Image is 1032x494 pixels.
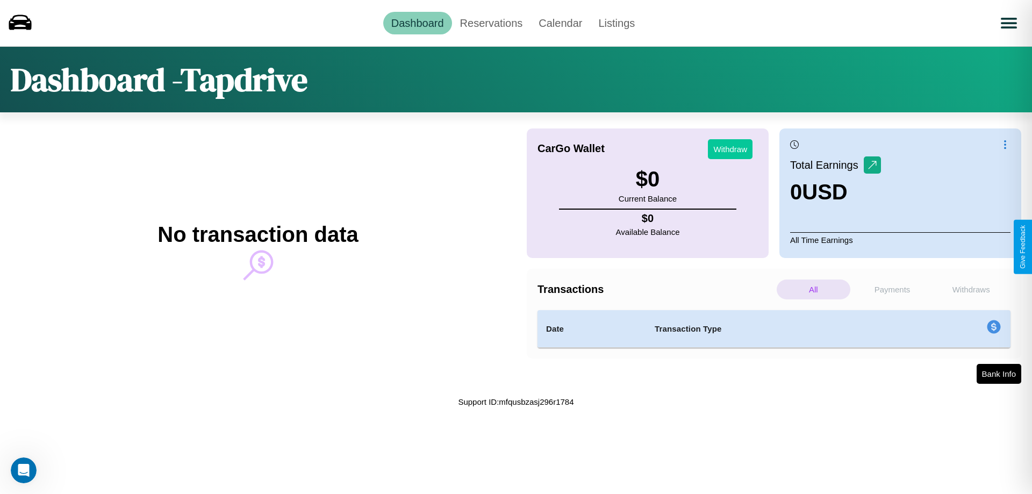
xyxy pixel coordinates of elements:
h2: No transaction data [157,223,358,247]
p: All Time Earnings [790,232,1010,247]
a: Dashboard [383,12,452,34]
button: Open menu [994,8,1024,38]
p: Withdraws [934,280,1008,299]
h3: 0 USD [790,180,881,204]
h1: Dashboard - Tapdrive [11,58,307,102]
p: Available Balance [616,225,680,239]
p: Payments [856,280,929,299]
h4: $ 0 [616,212,680,225]
p: Support ID: mfqusbzasj296r1784 [458,395,574,409]
h4: Transaction Type [655,323,899,335]
p: Total Earnings [790,155,864,175]
div: Give Feedback [1019,225,1027,269]
button: Withdraw [708,139,752,159]
button: Bank Info [977,364,1021,384]
h4: Date [546,323,637,335]
p: Current Balance [619,191,677,206]
a: Calendar [531,12,590,34]
table: simple table [537,310,1010,348]
p: All [777,280,850,299]
a: Listings [590,12,643,34]
h4: Transactions [537,283,774,296]
h3: $ 0 [619,167,677,191]
a: Reservations [452,12,531,34]
h4: CarGo Wallet [537,142,605,155]
iframe: Intercom live chat [11,457,37,483]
